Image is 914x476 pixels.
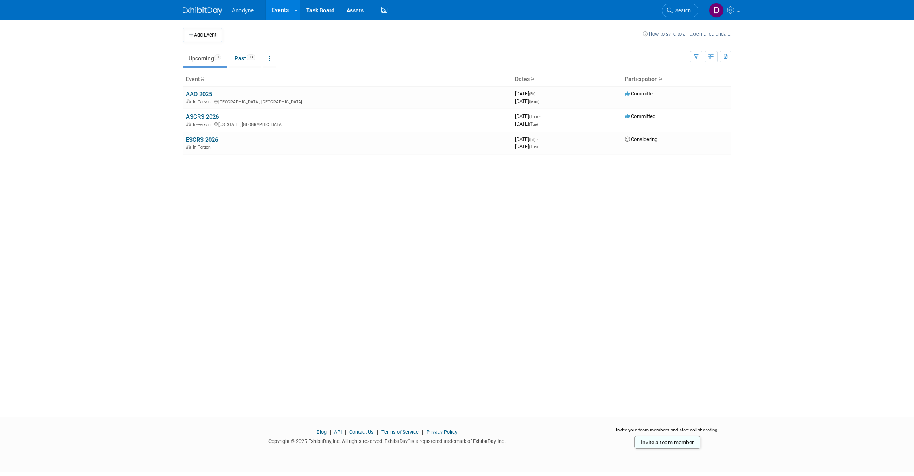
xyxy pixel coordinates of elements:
[193,99,213,104] span: In-Person
[622,73,731,86] th: Participation
[186,145,191,149] img: In-Person Event
[603,427,732,439] div: Invite your team members and start collaborating:
[515,113,540,119] span: [DATE]
[349,429,374,435] a: Contact Us
[539,113,540,119] span: -
[186,91,212,98] a: AAO 2025
[530,76,534,82] a: Sort by Start Date
[186,122,191,126] img: In-Person Event
[515,91,538,97] span: [DATE]
[183,51,227,66] a: Upcoming3
[709,3,724,18] img: Dawn Jozwiak
[529,122,538,126] span: (Tue)
[529,114,538,119] span: (Thu)
[426,429,457,435] a: Privacy Policy
[515,143,538,149] span: [DATE]
[625,91,655,97] span: Committed
[634,436,700,449] a: Invite a team member
[658,76,662,82] a: Sort by Participation Type
[420,429,425,435] span: |
[193,145,213,150] span: In-Person
[381,429,419,435] a: Terms of Service
[673,8,691,14] span: Search
[186,121,509,127] div: [US_STATE], [GEOGRAPHIC_DATA]
[232,7,254,14] span: Anodyne
[529,92,535,96] span: (Fri)
[193,122,213,127] span: In-Person
[186,98,509,104] div: [GEOGRAPHIC_DATA], [GEOGRAPHIC_DATA]
[183,73,512,86] th: Event
[186,99,191,103] img: In-Person Event
[529,137,535,142] span: (Fri)
[515,121,538,127] span: [DATE]
[625,113,655,119] span: Committed
[529,145,538,149] span: (Tue)
[186,136,218,143] a: ESCRS 2026
[200,76,204,82] a: Sort by Event Name
[625,136,657,142] span: Considering
[229,51,261,66] a: Past13
[343,429,348,435] span: |
[529,99,539,104] span: (Mon)
[214,54,221,60] span: 3
[408,437,410,442] sup: ®
[515,98,539,104] span: [DATE]
[643,31,731,37] a: How to sync to an external calendar...
[334,429,342,435] a: API
[537,91,538,97] span: -
[183,436,591,445] div: Copyright © 2025 ExhibitDay, Inc. All rights reserved. ExhibitDay is a registered trademark of Ex...
[375,429,380,435] span: |
[183,28,222,42] button: Add Event
[515,136,538,142] span: [DATE]
[537,136,538,142] span: -
[328,429,333,435] span: |
[662,4,698,17] a: Search
[247,54,255,60] span: 13
[512,73,622,86] th: Dates
[183,7,222,15] img: ExhibitDay
[186,113,219,120] a: ASCRS 2026
[317,429,327,435] a: Blog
